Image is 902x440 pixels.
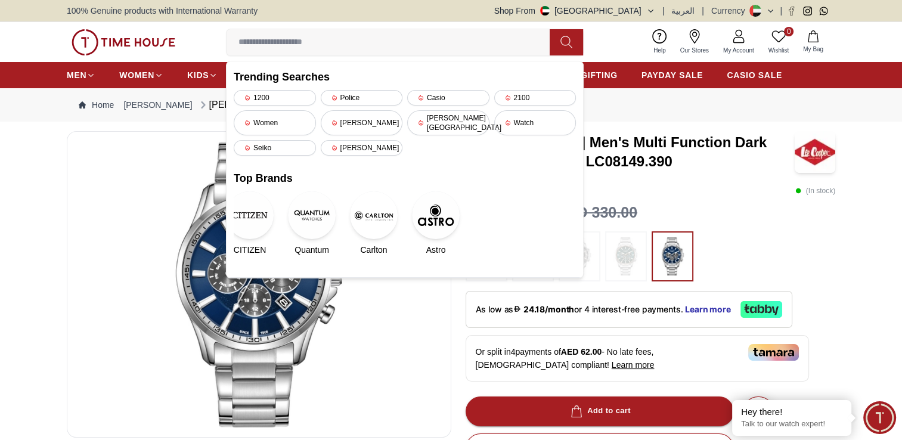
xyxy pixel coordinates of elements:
span: Quantum [295,244,329,256]
h2: Trending Searches [234,69,576,85]
span: Carlton [360,244,387,256]
span: WOMEN [119,69,154,81]
img: Astro [412,191,460,239]
a: Instagram [803,7,812,16]
span: | [702,5,704,17]
div: Currency [711,5,750,17]
span: CITIZEN [234,244,266,256]
div: [PERSON_NAME] [321,110,403,135]
p: ( In stock ) [795,185,835,197]
h3: [PERSON_NAME] Men's Multi Function Dark Blue Dial Watch - LC08149.390 [466,133,795,171]
img: Tamara [748,344,799,361]
div: Seiko [234,140,316,156]
span: Our Stores [675,46,714,55]
span: CASIO SALE [727,69,782,81]
h2: Top Brands [234,170,576,187]
a: QuantumQuantum [296,191,328,256]
img: Lee Cooper Men's Multi Function Light Blue Dial Watch - LC08149.300 [77,141,441,427]
a: KIDS [187,64,218,86]
a: 0Wishlist [761,27,796,57]
div: 2100 [494,90,576,106]
img: United Arab Emirates [540,6,550,16]
div: Casio [407,90,489,106]
img: Quantum [288,191,336,239]
a: PAYDAY SALE [641,64,703,86]
a: GIFTING [581,64,618,86]
button: Shop From[GEOGRAPHIC_DATA] [494,5,655,17]
img: Lee Cooper Men's Multi Function Dark Blue Dial Watch - LC08149.390 [795,131,835,173]
button: My Bag [796,28,830,56]
img: Carlton [350,191,398,239]
a: AstroAstro [420,191,452,256]
span: Learn more [612,360,655,370]
img: ... [611,237,641,275]
p: Talk to our watch expert! [741,419,842,429]
div: Add to cart [568,404,631,418]
div: [PERSON_NAME] [321,140,403,156]
div: Women [234,110,316,135]
h3: AED 330.00 [556,202,637,224]
span: MEN [67,69,86,81]
span: GIFTING [581,69,618,81]
div: Chat Widget [863,401,896,434]
a: Whatsapp [819,7,828,16]
span: | [780,5,782,17]
span: PAYDAY SALE [641,69,703,81]
div: Police [321,90,403,106]
a: [PERSON_NAME] [123,99,192,111]
div: [PERSON_NAME][GEOGRAPHIC_DATA] [407,110,489,135]
span: Wishlist [764,46,793,55]
span: | [662,5,665,17]
a: Our Stores [673,27,716,57]
span: My Account [718,46,759,55]
span: Astro [426,244,446,256]
nav: Breadcrumb [67,88,835,122]
span: AED 62.00 [561,347,602,357]
div: [PERSON_NAME] Men's Multi Function Light Blue Dial Watch - LC08149.300 [197,98,537,112]
div: Hey there! [741,406,842,418]
span: Help [649,46,671,55]
span: 100% Genuine products with International Warranty [67,5,258,17]
a: CarltonCarlton [358,191,390,256]
a: CASIO SALE [727,64,782,86]
a: CITIZENCITIZEN [234,191,266,256]
a: Home [79,99,114,111]
span: 0 [784,27,793,36]
a: Facebook [787,7,796,16]
button: Add to cart [466,396,734,426]
button: العربية [671,5,695,17]
div: Or split in 4 payments of - No late fees, [DEMOGRAPHIC_DATA] compliant! [466,335,809,382]
img: CITIZEN [226,191,274,239]
a: MEN [67,64,95,86]
span: KIDS [187,69,209,81]
div: Watch [494,110,576,135]
a: WOMEN [119,64,163,86]
a: Help [646,27,673,57]
img: ... [658,237,687,275]
span: My Bag [798,45,828,54]
img: ... [72,29,175,55]
div: 1200 [234,90,316,106]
